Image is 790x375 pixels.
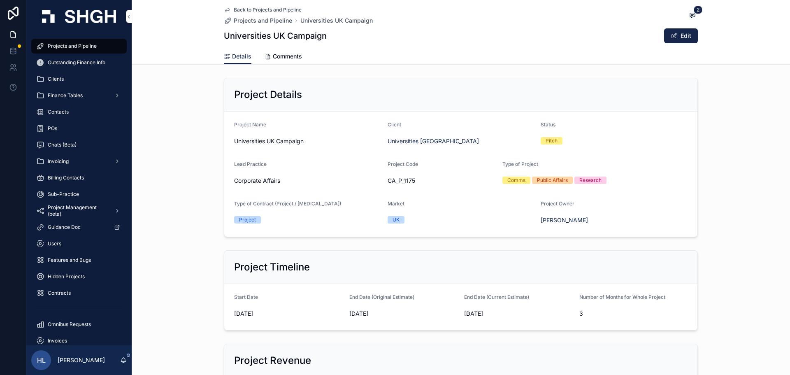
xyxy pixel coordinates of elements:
p: [PERSON_NAME] [58,356,105,364]
div: Project [239,216,256,224]
a: Projects and Pipeline [31,39,127,54]
span: CA_P_1175 [388,177,496,185]
a: POs [31,121,127,136]
span: 2 [694,6,702,14]
a: Universities [GEOGRAPHIC_DATA] [388,137,479,145]
div: Pitch [546,137,558,144]
span: Project Code [388,161,418,167]
span: [DATE] [234,310,343,318]
span: Type of Project [502,161,538,167]
span: Comments [273,52,302,61]
span: Features and Bugs [48,257,91,263]
span: Billing Contacts [48,175,84,181]
span: Number of Months for Whole Project [579,294,665,300]
div: Research [579,177,602,184]
a: Features and Bugs [31,253,127,268]
span: Invoicing [48,158,69,165]
h2: Project Timeline [234,261,310,274]
img: App logo [42,10,116,23]
span: Universities UK Campaign [234,137,381,145]
h2: Project Revenue [234,354,311,367]
span: Omnibus Requests [48,321,91,328]
span: Corporate Affairs [234,177,280,185]
span: Client [388,121,401,128]
span: Projects and Pipeline [234,16,292,25]
a: Details [224,49,251,65]
span: Project Name [234,121,266,128]
a: Hidden Projects [31,269,127,284]
a: Chats (Beta) [31,137,127,152]
span: End Date (Original Estimate) [349,294,414,300]
div: scrollable content [26,33,132,345]
a: Back to Projects and Pipeline [224,7,302,13]
a: Clients [31,72,127,86]
span: Project Management (beta) [48,204,108,217]
span: Type of Contract (Project / [MEDICAL_DATA]) [234,200,341,207]
button: 2 [687,11,698,21]
a: Comments [265,49,302,65]
span: Hidden Projects [48,273,85,280]
div: Public Affairs [537,177,568,184]
a: Project Management (beta) [31,203,127,218]
a: Billing Contacts [31,170,127,185]
span: Projects and Pipeline [48,43,97,49]
a: Invoices [31,333,127,348]
span: POs [48,125,57,132]
a: [PERSON_NAME] [541,216,588,224]
a: Invoicing [31,154,127,169]
div: Comms [507,177,525,184]
span: Sub-Practice [48,191,79,198]
span: Contacts [48,109,69,115]
a: Universities UK Campaign [300,16,373,25]
span: Invoices [48,338,67,344]
span: Lead Practice [234,161,267,167]
span: Status [541,121,555,128]
a: Contacts [31,105,127,119]
a: Contracts [31,286,127,300]
span: [DATE] [464,310,573,318]
a: Guidance Doc [31,220,127,235]
a: Users [31,236,127,251]
span: End Date (Current Estimate) [464,294,529,300]
span: Outstanding Finance Info [48,59,105,66]
span: Back to Projects and Pipeline [234,7,302,13]
span: Project Owner [541,200,574,207]
span: Start Date [234,294,258,300]
span: [DATE] [349,310,458,318]
h1: Universities UK Campaign [224,30,327,42]
span: Market [388,200,404,207]
a: Projects and Pipeline [224,16,292,25]
span: Guidance Doc [48,224,81,231]
span: 3 [579,310,688,318]
span: HL [37,355,46,365]
a: Sub-Practice [31,187,127,202]
button: Edit [664,28,698,43]
span: Finance Tables [48,92,83,99]
span: Users [48,240,61,247]
a: Outstanding Finance Info [31,55,127,70]
span: Clients [48,76,64,82]
span: Chats (Beta) [48,142,77,148]
span: Details [232,52,251,61]
span: Contracts [48,290,71,296]
div: UK [393,216,400,224]
a: Finance Tables [31,88,127,103]
a: Omnibus Requests [31,317,127,332]
h2: Project Details [234,88,302,101]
